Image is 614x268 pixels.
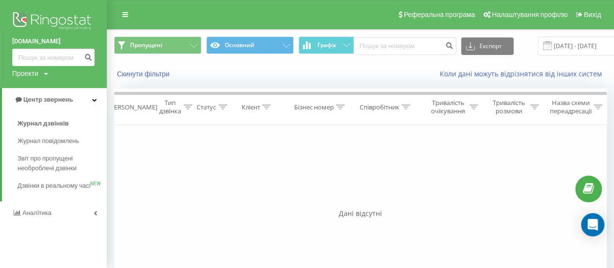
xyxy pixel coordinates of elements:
img: Ringostat logo [12,10,95,34]
span: Звіт про пропущені необроблені дзвінки [17,154,102,173]
input: Пошук за номером [353,37,456,55]
span: Графік [317,42,336,49]
div: [PERSON_NAME] [108,103,157,111]
div: Тривалість розмови [489,99,528,115]
button: Скинути фільтри [114,70,174,78]
a: Коли дані можуть відрізнятися вiд інших систем [440,69,607,78]
a: Дзвінки в реальному часіNEW [17,177,107,195]
button: Основний [206,36,294,54]
div: Співробітник [359,103,399,111]
span: Вихід [584,11,601,18]
button: Пропущені [114,36,201,54]
div: Клієнт [241,103,260,111]
a: Журнал повідомлень [17,132,107,150]
div: Тип дзвінка [159,99,181,115]
a: Центр звернень [2,88,107,111]
button: Експорт [461,37,514,55]
button: Графік [299,36,354,54]
a: [DOMAIN_NAME] [12,36,95,46]
a: Звіт про пропущені необроблені дзвінки [17,150,107,177]
div: Проекти [12,69,38,78]
span: Аналiтика [22,209,51,216]
div: Дані відсутні [114,209,607,218]
span: Журнал дзвінків [17,119,69,128]
div: Тривалість очікування [429,99,467,115]
span: Пропущені [130,41,162,49]
a: Журнал дзвінків [17,115,107,132]
div: Назва схеми переадресації [549,99,591,115]
span: Журнал повідомлень [17,136,79,146]
div: Бізнес номер [294,103,333,111]
span: Дзвінки в реальному часі [17,181,90,191]
span: Налаштування профілю [492,11,567,18]
div: Open Intercom Messenger [581,213,604,236]
div: Статус [197,103,216,111]
span: Реферальна програма [404,11,475,18]
span: Центр звернень [23,96,73,103]
input: Пошук за номером [12,49,95,66]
